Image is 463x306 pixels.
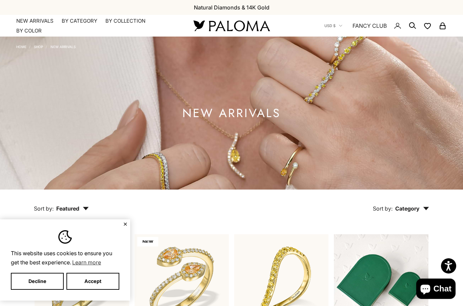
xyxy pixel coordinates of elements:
span: NEW [137,237,158,246]
span: Sort by: [34,205,54,212]
a: FANCY CLUB [353,21,387,30]
button: Decline [11,273,64,290]
summary: By Color [16,27,42,34]
span: Featured [56,205,89,212]
button: Close [123,222,127,226]
span: Category [395,205,429,212]
a: Learn more [71,257,102,267]
a: Home [16,45,26,49]
nav: Primary navigation [16,18,177,34]
span: Sort by: [373,205,392,212]
a: Shop [34,45,43,49]
nav: Secondary navigation [324,15,447,37]
button: Sort by: Featured [18,190,104,218]
span: This website uses cookies to ensure you get the best experience. [11,249,119,267]
a: NEW ARRIVALS [16,18,54,24]
nav: Breadcrumb [16,43,76,49]
button: Sort by: Category [357,190,445,218]
summary: By Category [62,18,97,24]
button: USD $ [324,23,342,29]
inbox-online-store-chat: Shopify online store chat [414,279,458,301]
a: NEW ARRIVALS [51,45,76,49]
summary: By Collection [105,18,145,24]
img: Cookie banner [58,230,72,244]
span: USD $ [324,23,336,29]
p: Natural Diamonds & 14K Gold [194,3,269,12]
button: Accept [66,273,119,290]
h1: NEW ARRIVALS [182,109,281,117]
